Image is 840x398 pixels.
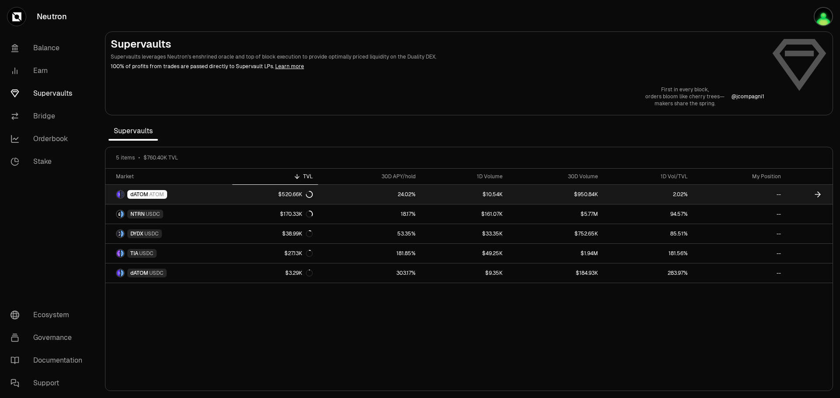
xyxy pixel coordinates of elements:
[421,204,508,224] a: $161.07K
[105,224,232,243] a: DYDX LogoUSDC LogoDYDXUSDC
[603,185,693,204] a: 2.02%
[232,224,318,243] a: $38.99K
[117,191,120,198] img: dATOM Logo
[603,244,693,263] a: 181.56%
[282,230,313,237] div: $38.99K
[513,173,598,180] div: 30D Volume
[603,263,693,283] a: 283.97%
[130,191,148,198] span: dATOM
[323,173,416,180] div: 30D APY/hold
[143,154,178,161] span: $760.40K TVL
[693,224,786,243] a: --
[318,224,421,243] a: 53.35%
[508,244,603,263] a: $1.94M
[3,82,94,105] a: Supervaults
[111,62,764,70] p: 100% of profits from trades are passed directly to Supervault LPs.
[284,250,313,257] div: $27.13K
[108,122,158,140] span: Supervaults
[3,304,94,326] a: Ecosystem
[421,185,508,204] a: $10.54K
[232,263,318,283] a: $3.29K
[3,105,94,128] a: Bridge
[105,263,232,283] a: dATOM LogoUSDC LogodATOMUSDC
[3,150,94,173] a: Stake
[117,211,120,218] img: NTRN Logo
[111,37,764,51] h2: Supervaults
[116,173,227,180] div: Market
[144,230,159,237] span: USDC
[3,37,94,59] a: Balance
[603,224,693,243] a: 85.51%
[318,263,421,283] a: 303.17%
[149,270,164,277] span: USDC
[121,230,124,237] img: USDC Logo
[421,244,508,263] a: $49.25K
[693,244,786,263] a: --
[3,349,94,372] a: Documentation
[421,263,508,283] a: $9.35K
[508,224,603,243] a: $752.65K
[117,230,120,237] img: DYDX Logo
[814,7,833,26] img: Tia
[117,270,120,277] img: dATOM Logo
[645,86,724,107] a: First in every block,orders bloom like cherry trees—makers share the spring.
[121,211,124,218] img: USDC Logo
[645,100,724,107] p: makers share the spring.
[105,204,232,224] a: NTRN LogoUSDC LogoNTRNUSDC
[421,224,508,243] a: $33.35K
[121,191,124,198] img: ATOM Logo
[130,230,143,237] span: DYDX
[139,250,154,257] span: USDC
[3,128,94,150] a: Orderbook
[3,372,94,395] a: Support
[603,204,693,224] a: 94.57%
[130,250,138,257] span: TIA
[105,185,232,204] a: dATOM LogoATOM LogodATOMATOM
[278,191,313,198] div: $520.66K
[275,63,304,70] a: Learn more
[645,93,724,100] p: orders bloom like cherry trees—
[645,86,724,93] p: First in every block,
[238,173,312,180] div: TVL
[318,185,421,204] a: 24.02%
[698,173,780,180] div: My Position
[232,185,318,204] a: $520.66K
[3,326,94,349] a: Governance
[693,185,786,204] a: --
[146,211,160,218] span: USDC
[111,53,764,61] p: Supervaults leverages Neutron's enshrined oracle and top of block execution to provide optimally ...
[693,263,786,283] a: --
[731,93,764,100] p: @ jcompagni1
[731,93,764,100] a: @jcompagni1
[116,154,135,161] span: 5 items
[3,59,94,82] a: Earn
[426,173,503,180] div: 1D Volume
[693,204,786,224] a: --
[318,244,421,263] a: 181.85%
[508,204,603,224] a: $5.77M
[232,244,318,263] a: $27.13K
[508,263,603,283] a: $184.93K
[508,185,603,204] a: $950.84K
[285,270,313,277] div: $3.29K
[121,250,124,257] img: USDC Logo
[121,270,124,277] img: USDC Logo
[130,270,148,277] span: dATOM
[149,191,164,198] span: ATOM
[280,211,313,218] div: $170.33K
[609,173,688,180] div: 1D Vol/TVL
[105,244,232,263] a: TIA LogoUSDC LogoTIAUSDC
[117,250,120,257] img: TIA Logo
[130,211,145,218] span: NTRN
[318,204,421,224] a: 18.17%
[232,204,318,224] a: $170.33K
